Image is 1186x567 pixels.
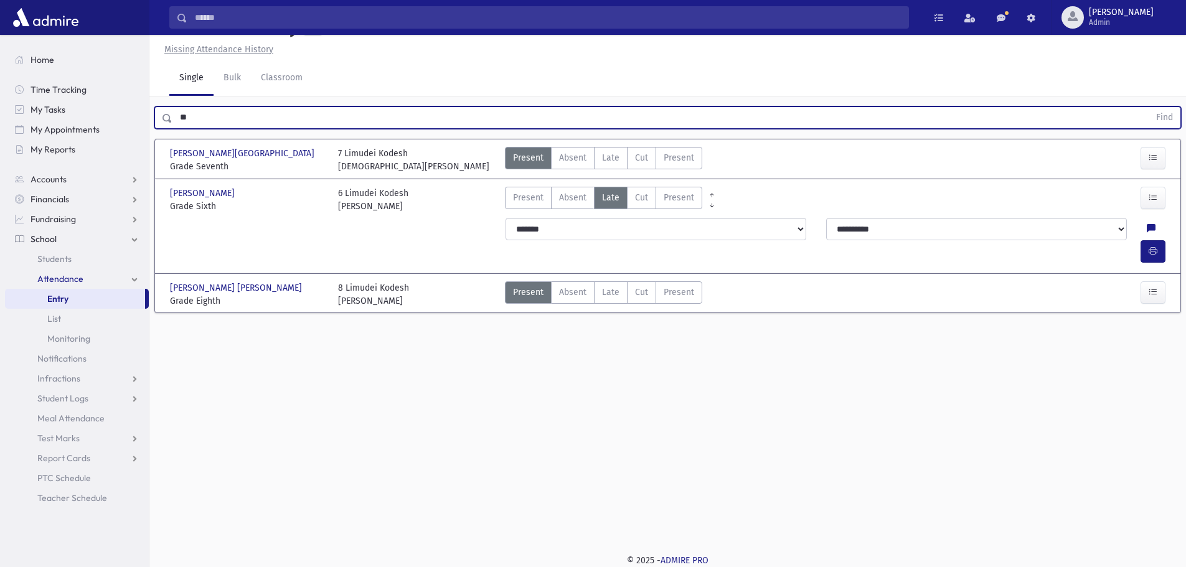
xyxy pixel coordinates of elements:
[602,151,619,164] span: Late
[5,100,149,119] a: My Tasks
[1149,107,1180,128] button: Find
[664,191,694,204] span: Present
[37,472,91,484] span: PTC Schedule
[159,44,273,55] a: Missing Attendance History
[31,233,57,245] span: School
[505,147,702,173] div: AttTypes
[5,468,149,488] a: PTC Schedule
[37,253,72,265] span: Students
[251,61,313,96] a: Classroom
[559,151,586,164] span: Absent
[169,554,1166,567] div: © 2025 -
[214,61,251,96] a: Bulk
[37,373,80,384] span: Infractions
[559,286,586,299] span: Absent
[170,187,237,200] span: [PERSON_NAME]
[169,61,214,96] a: Single
[1089,17,1154,27] span: Admin
[5,119,149,139] a: My Appointments
[47,333,90,344] span: Monitoring
[31,194,69,205] span: Financials
[5,189,149,209] a: Financials
[187,6,908,29] input: Search
[5,80,149,100] a: Time Tracking
[47,313,61,324] span: List
[1089,7,1154,17] span: [PERSON_NAME]
[37,273,83,284] span: Attendance
[5,488,149,508] a: Teacher Schedule
[338,147,489,173] div: 7 Limudei Kodesh [DEMOGRAPHIC_DATA][PERSON_NAME]
[47,293,68,304] span: Entry
[635,286,648,299] span: Cut
[37,433,80,444] span: Test Marks
[31,174,67,185] span: Accounts
[37,413,105,424] span: Meal Attendance
[635,191,648,204] span: Cut
[5,209,149,229] a: Fundraising
[31,213,76,225] span: Fundraising
[10,5,82,30] img: AdmirePro
[5,269,149,289] a: Attendance
[602,286,619,299] span: Late
[5,229,149,249] a: School
[513,286,544,299] span: Present
[5,408,149,428] a: Meal Attendance
[338,187,408,213] div: 6 Limudei Kodesh [PERSON_NAME]
[5,329,149,349] a: Monitoring
[37,353,87,364] span: Notifications
[505,281,702,307] div: AttTypes
[5,309,149,329] a: List
[5,448,149,468] a: Report Cards
[5,249,149,269] a: Students
[37,393,88,404] span: Student Logs
[5,428,149,448] a: Test Marks
[170,147,317,160] span: [PERSON_NAME][GEOGRAPHIC_DATA]
[170,294,326,307] span: Grade Eighth
[635,151,648,164] span: Cut
[513,191,544,204] span: Present
[513,151,544,164] span: Present
[31,104,65,115] span: My Tasks
[5,349,149,368] a: Notifications
[5,289,145,309] a: Entry
[5,50,149,70] a: Home
[5,368,149,388] a: Infractions
[664,151,694,164] span: Present
[170,281,304,294] span: [PERSON_NAME] [PERSON_NAME]
[5,139,149,159] a: My Reports
[37,452,90,464] span: Report Cards
[31,144,75,155] span: My Reports
[505,187,702,213] div: AttTypes
[338,281,409,307] div: 8 Limudei Kodesh [PERSON_NAME]
[37,492,107,504] span: Teacher Schedule
[664,286,694,299] span: Present
[164,44,273,55] u: Missing Attendance History
[559,191,586,204] span: Absent
[31,124,100,135] span: My Appointments
[5,388,149,408] a: Student Logs
[5,169,149,189] a: Accounts
[31,84,87,95] span: Time Tracking
[170,200,326,213] span: Grade Sixth
[31,54,54,65] span: Home
[602,191,619,204] span: Late
[170,160,326,173] span: Grade Seventh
